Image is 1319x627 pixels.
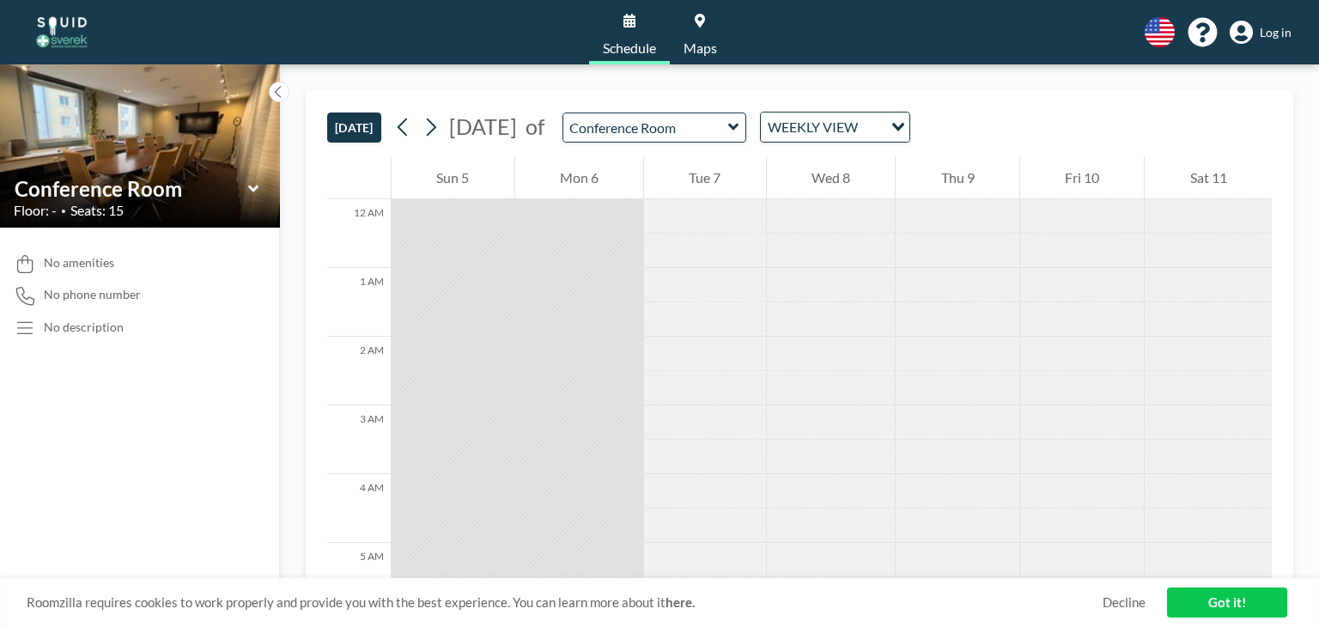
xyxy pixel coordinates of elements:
[61,205,66,216] span: •
[449,113,517,139] span: [DATE]
[327,199,391,268] div: 12 AM
[863,116,881,138] input: Search for option
[1167,587,1287,618] a: Got it!
[327,268,391,337] div: 1 AM
[44,320,124,335] div: No description
[44,255,114,271] span: No amenities
[392,156,514,199] div: Sun 5
[563,113,728,142] input: Conference Room
[14,202,57,219] span: Floor: -
[896,156,1019,199] div: Thu 9
[684,41,717,55] span: Maps
[1230,21,1292,45] a: Log in
[70,202,124,219] span: Seats: 15
[44,287,141,302] span: No phone number
[327,543,391,612] div: 5 AM
[761,113,909,142] div: Search for option
[1103,594,1146,611] a: Decline
[644,156,766,199] div: Tue 7
[15,176,248,201] input: Conference Room
[27,15,96,50] img: organization-logo
[327,405,391,474] div: 3 AM
[1020,156,1145,199] div: Fri 10
[327,113,381,143] button: [DATE]
[767,156,896,199] div: Wed 8
[1145,156,1272,199] div: Sat 11
[327,474,391,543] div: 4 AM
[515,156,644,199] div: Mon 6
[327,337,391,405] div: 2 AM
[666,594,695,610] a: here.
[764,116,861,138] span: WEEKLY VIEW
[526,113,544,140] span: of
[1260,25,1292,40] span: Log in
[603,41,656,55] span: Schedule
[27,594,1103,611] span: Roomzilla requires cookies to work properly and provide you with the best experience. You can lea...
